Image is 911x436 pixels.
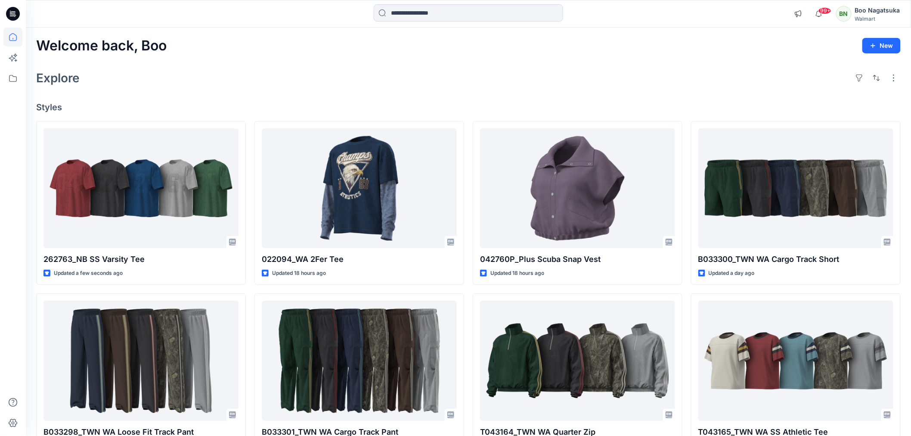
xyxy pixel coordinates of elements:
[698,301,893,420] a: T043165_TWN WA SS Athletic Tee
[262,253,457,265] p: 022094_WA 2Fer Tee
[709,269,755,278] p: Updated a day ago
[480,301,675,420] a: T043164_TWN WA Quarter Zip
[480,253,675,265] p: 042760P_Plus Scuba Snap Vest
[855,5,900,16] div: Boo Nagatsuka
[36,38,167,54] h2: Welcome back, Boo
[262,128,457,248] a: 022094_WA 2Fer Tee
[862,38,901,53] button: New
[36,71,80,85] h2: Explore
[262,301,457,420] a: B033301_TWN WA Cargo Track Pant
[43,128,239,248] a: 262763_NB SS Varsity Tee
[698,253,893,265] p: B033300_TWN WA Cargo Track Short
[855,16,900,22] div: Walmart
[43,301,239,420] a: B033298_TWN WA Loose Fit Track Pant
[490,269,544,278] p: Updated 18 hours ago
[480,128,675,248] a: 042760P_Plus Scuba Snap Vest
[698,128,893,248] a: B033300_TWN WA Cargo Track Short
[836,6,852,22] div: BN
[54,269,123,278] p: Updated a few seconds ago
[818,7,831,14] span: 99+
[36,102,901,112] h4: Styles
[272,269,326,278] p: Updated 18 hours ago
[43,253,239,265] p: 262763_NB SS Varsity Tee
